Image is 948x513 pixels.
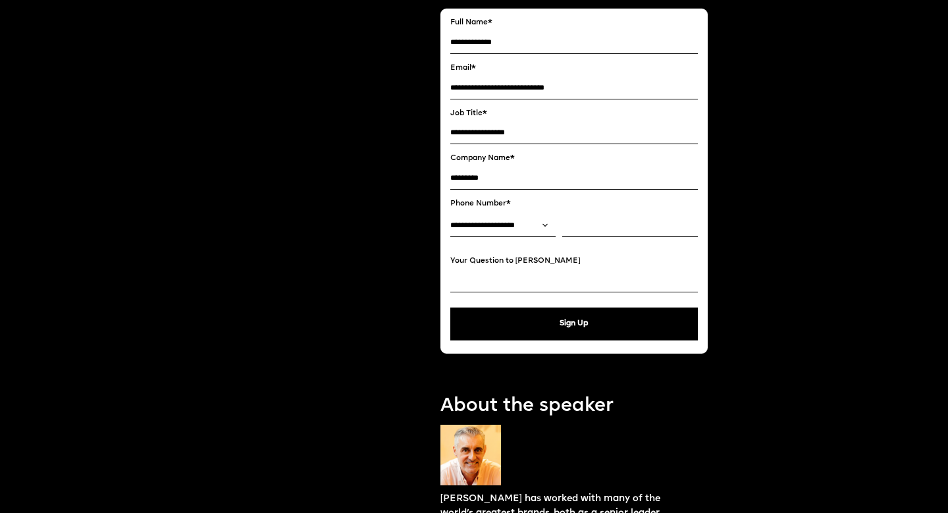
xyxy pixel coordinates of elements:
label: Full Name [450,18,698,28]
label: Job Title [450,109,698,119]
label: Your Question to [PERSON_NAME] [450,257,698,266]
button: Sign Up [450,308,698,340]
label: Email [450,64,698,73]
p: About the speaker [440,393,708,419]
label: Company Name [450,154,698,163]
label: Phone Number [450,200,698,209]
